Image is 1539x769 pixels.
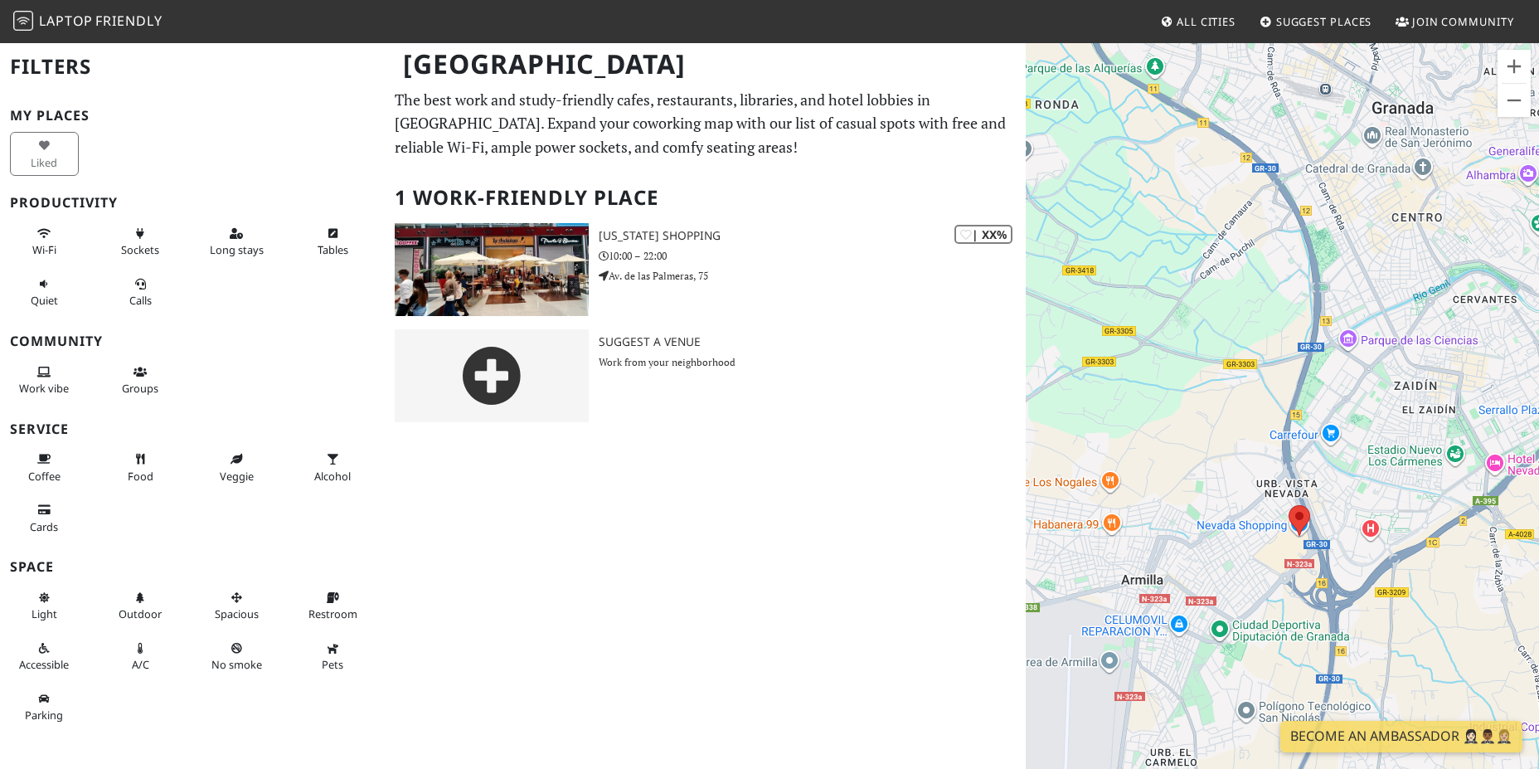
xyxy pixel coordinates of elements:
a: LaptopFriendly LaptopFriendly [13,7,163,37]
span: Accessible [19,657,69,672]
img: gray-place-d2bdb4477600e061c01bd816cc0f2ef0cfcb1ca9e3ad78868dd16fb2af073a21.png [395,329,589,422]
button: A/C [106,635,175,679]
span: Alcohol [314,469,351,484]
a: Nevada Shopping | XX% [US_STATE] Shopping 10:00 – 22:00 Av. de las Palmeras, 75 [385,223,1026,316]
button: Restroom [299,584,367,628]
button: Reducir [1498,84,1531,117]
h3: Community [10,333,375,349]
button: Pets [299,635,367,679]
span: Friendly [95,12,162,30]
span: Veggie [220,469,254,484]
button: Accessible [10,635,79,679]
button: Cards [10,496,79,540]
span: Parking [25,708,63,723]
span: Stable Wi-Fi [32,242,56,257]
span: Food [128,469,153,484]
span: Power sockets [121,242,159,257]
span: Spacious [215,606,259,621]
button: Alcohol [299,445,367,489]
span: Coffee [28,469,61,484]
a: Join Community [1389,7,1521,37]
button: No smoke [202,635,271,679]
a: Suggest Places [1253,7,1379,37]
a: All Cities [1153,7,1242,37]
button: Veggie [202,445,271,489]
img: LaptopFriendly [13,11,33,31]
div: | XX% [954,225,1012,244]
h3: Suggest a Venue [599,335,1027,349]
h2: Filters [10,41,375,92]
button: Tables [299,220,367,264]
button: Sockets [106,220,175,264]
h3: My Places [10,108,375,124]
button: Parking [10,685,79,729]
span: People working [19,381,69,396]
h2: 1 Work-Friendly Place [395,173,1016,223]
span: Quiet [31,293,58,308]
h3: Service [10,421,375,437]
span: Work-friendly tables [318,242,348,257]
button: Spacious [202,584,271,628]
a: Suggest a Venue Work from your neighborhood [385,329,1026,422]
button: Quiet [10,270,79,314]
span: Group tables [122,381,158,396]
button: Outdoor [106,584,175,628]
button: Light [10,584,79,628]
button: Work vibe [10,358,79,402]
span: Restroom [308,606,357,621]
span: All Cities [1177,14,1236,29]
span: Long stays [210,242,264,257]
span: Suggest Places [1276,14,1372,29]
button: Calls [106,270,175,314]
h3: Space [10,559,375,575]
span: Natural light [32,606,57,621]
span: Outdoor area [119,606,162,621]
span: Smoke free [211,657,262,672]
span: Join Community [1412,14,1514,29]
button: Coffee [10,445,79,489]
span: Credit cards [30,519,58,534]
img: Nevada Shopping [395,223,589,316]
p: Work from your neighborhood [599,354,1027,370]
p: 10:00 – 22:00 [599,248,1027,264]
span: Video/audio calls [129,293,152,308]
span: Air conditioned [132,657,149,672]
span: Laptop [39,12,93,30]
button: Groups [106,358,175,402]
button: Long stays [202,220,271,264]
p: The best work and study-friendly cafes, restaurants, libraries, and hotel lobbies in [GEOGRAPHIC_... [395,88,1016,159]
p: Av. de las Palmeras, 75 [599,268,1027,284]
h3: [US_STATE] Shopping [599,229,1027,243]
button: Food [106,445,175,489]
button: Wi-Fi [10,220,79,264]
h3: Productivity [10,195,375,211]
span: Pet friendly [322,657,343,672]
button: Ampliar [1498,50,1531,83]
h1: [GEOGRAPHIC_DATA] [390,41,1022,87]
